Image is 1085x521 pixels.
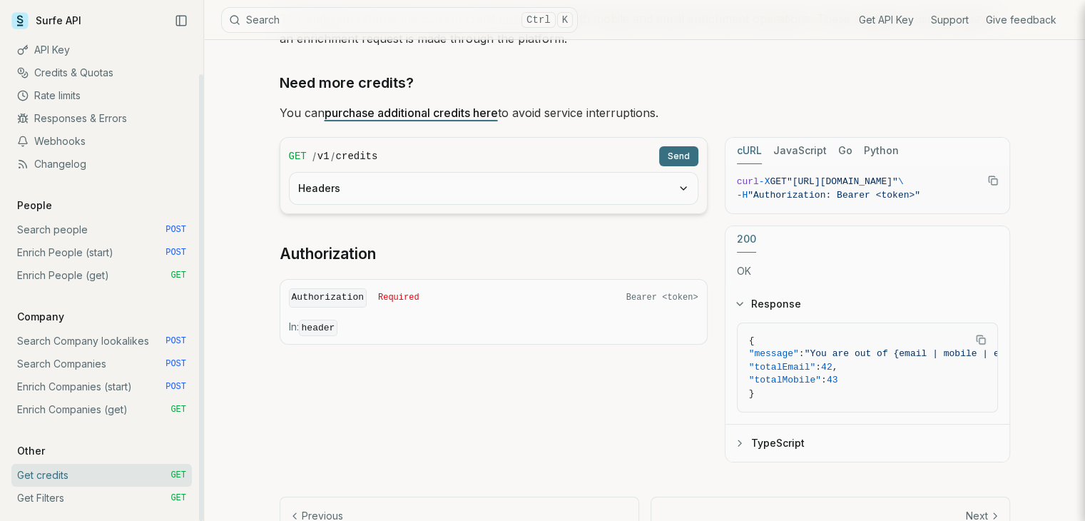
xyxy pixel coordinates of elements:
button: cURL [737,138,762,164]
p: Company [11,310,70,324]
span: POST [165,224,186,236]
a: Get Filters GET [11,487,192,510]
kbd: Ctrl [521,12,556,28]
span: GET [170,470,186,481]
span: "message" [749,348,799,359]
button: TypeScript [725,425,1009,462]
a: Need more credits? [280,71,414,94]
a: Rate limits [11,84,192,107]
span: \ [898,176,904,187]
a: Get API Key [859,13,914,27]
span: "Authorization: Bearer <token>" [748,190,920,201]
button: 200 [737,226,756,253]
p: You can to avoid service interruptions. [280,103,1010,123]
a: Credits & Quotas [11,61,192,84]
span: POST [165,358,186,370]
span: { [749,335,755,346]
p: People [11,198,58,213]
button: Copy Text [970,329,992,350]
span: GET [170,270,186,281]
span: Required [378,292,419,303]
span: POST [165,381,186,393]
a: Enrich Companies (start) POST [11,375,192,398]
a: Search Companies POST [11,353,192,375]
span: / [312,149,316,163]
p: Other [11,444,51,458]
kbd: K [557,12,573,28]
span: , [832,362,838,373]
button: Collapse Sidebar [170,10,192,31]
a: Enrich People (start) POST [11,241,192,264]
a: Support [931,13,969,27]
span: -H [737,190,748,201]
span: : [799,348,805,359]
code: v1 [317,149,330,163]
button: SearchCtrlK [221,7,578,33]
span: GET [770,176,786,187]
span: POST [165,247,186,258]
span: "totalMobile" [749,375,821,385]
button: JavaScript [773,138,827,164]
span: : [815,362,821,373]
a: Get credits GET [11,464,192,487]
a: Authorization [280,244,376,264]
code: credits [336,149,378,163]
div: Response [725,323,1009,425]
span: / [331,149,335,163]
span: GET [289,149,307,163]
button: Headers [290,173,698,204]
span: GET [170,492,186,504]
span: GET [170,404,186,415]
span: -X [759,176,770,187]
span: "totalEmail" [749,362,816,373]
code: header [299,320,338,336]
span: POST [165,335,186,347]
button: Go [838,138,852,164]
a: Search Company lookalikes POST [11,330,192,353]
button: Python [864,138,899,164]
p: In: [289,320,698,335]
a: Search people POST [11,218,192,241]
p: OK [737,264,998,278]
a: Enrich Companies (get) GET [11,398,192,421]
a: Enrich People (get) GET [11,264,192,287]
a: API Key [11,39,192,61]
span: "[URL][DOMAIN_NAME]" [787,176,898,187]
a: Surfe API [11,10,81,31]
span: 42 [821,362,832,373]
span: Bearer <token> [626,292,698,303]
button: Copy Text [982,170,1004,191]
a: Give feedback [986,13,1056,27]
button: Send [659,146,698,166]
a: purchase additional credits here [325,106,498,120]
a: Changelog [11,153,192,176]
span: curl [737,176,759,187]
button: Response [725,285,1009,323]
span: 43 [827,375,838,385]
a: Responses & Errors [11,107,192,130]
a: Webhooks [11,130,192,153]
span: : [821,375,827,385]
code: Authorization [289,288,367,308]
span: } [749,388,755,399]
